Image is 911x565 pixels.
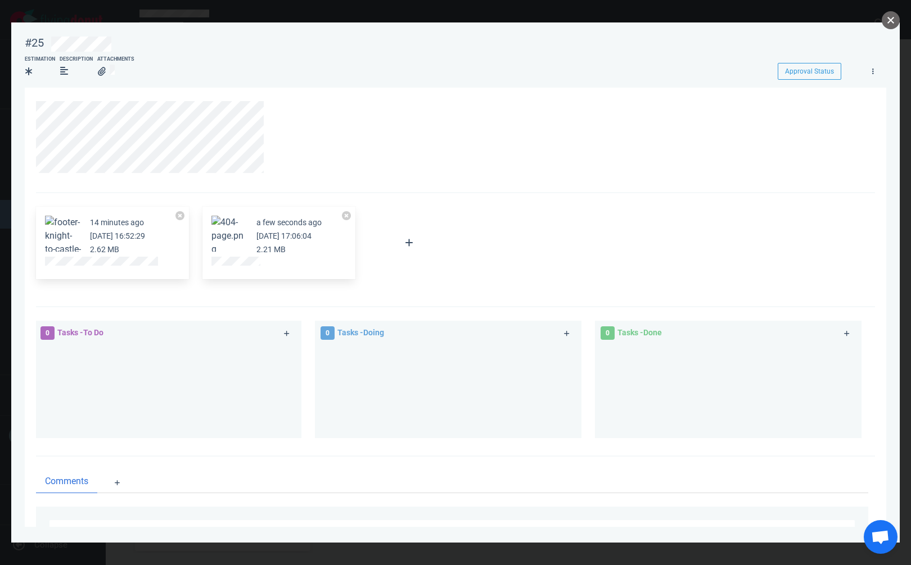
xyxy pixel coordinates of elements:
[25,56,55,63] div: Estimation
[211,216,247,256] button: Zoom image
[45,475,88,488] span: Comments
[90,245,119,254] small: 2.62 MB
[57,328,103,337] span: Tasks - To Do
[256,231,312,240] small: [DATE] 17:06:04
[97,56,134,63] div: Attachments
[337,328,384,337] span: Tasks - Doing
[60,56,93,63] div: Description
[778,63,841,80] button: Approval Status
[321,326,335,340] span: 0
[256,245,286,254] small: 2.21 MB
[90,231,145,240] small: [DATE] 16:52:29
[864,520,898,554] div: Open de chat
[256,218,322,227] small: a few seconds ago
[601,326,615,340] span: 0
[25,36,44,50] div: #25
[40,326,55,340] span: 0
[45,216,81,270] button: Zoom image
[617,328,662,337] span: Tasks - Done
[882,11,900,29] button: close
[90,218,144,227] small: 14 minutes ago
